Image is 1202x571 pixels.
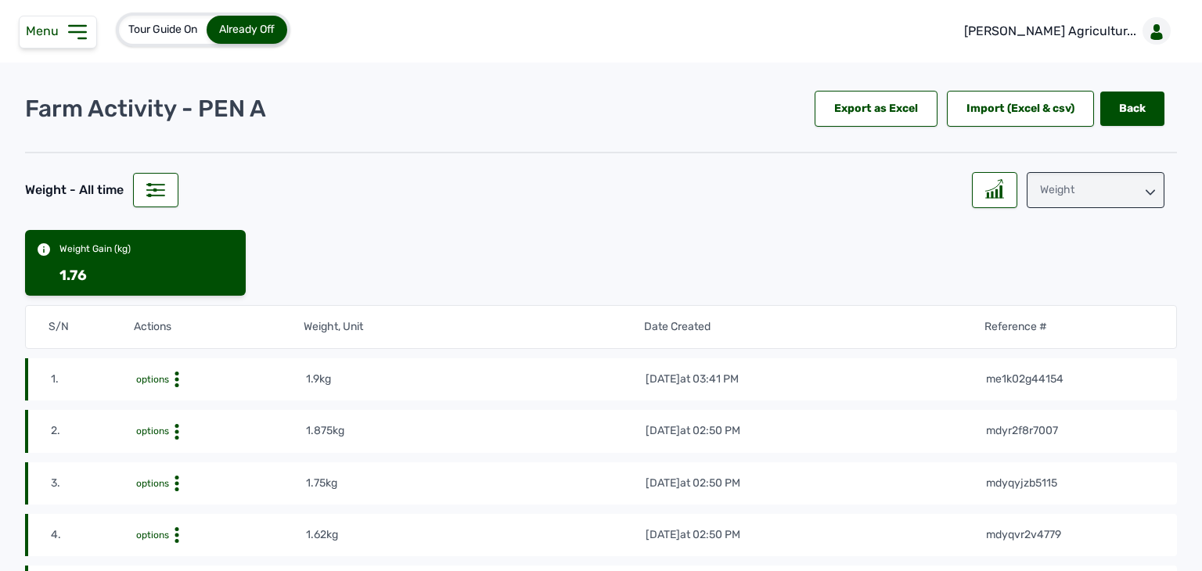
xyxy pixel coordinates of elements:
[815,91,937,127] div: Export as Excel
[947,91,1094,127] div: Import (Excel & csv)
[50,475,135,492] td: 3.
[305,475,645,492] td: 1.75kg
[136,478,169,489] span: options
[303,318,643,336] th: Weight, Unit
[952,9,1177,53] a: [PERSON_NAME] Agricultur...
[305,422,645,440] td: 1.875kg
[136,374,169,385] span: options
[680,476,740,490] span: at 02:50 PM
[680,372,739,386] span: at 03:41 PM
[985,371,1155,388] td: me1k02g44154
[985,422,1155,440] td: mdyr2f8r7007
[964,22,1136,41] p: [PERSON_NAME] Agricultur...
[985,526,1155,544] td: mdyqvr2v4779
[59,264,87,286] div: 1.76
[48,318,133,336] th: S/N
[50,371,135,388] td: 1.
[1100,92,1164,126] a: Back
[985,475,1155,492] td: mdyqyjzb5115
[50,422,135,440] td: 2.
[984,318,1154,336] th: Reference #
[25,181,124,199] div: Weight - All time
[136,426,169,436] span: options
[646,476,740,491] div: [DATE]
[680,528,740,541] span: at 02:50 PM
[305,371,645,388] td: 1.9kg
[646,423,740,439] div: [DATE]
[133,318,304,336] th: Actions
[26,23,65,38] span: Menu
[50,526,135,544] td: 4.
[680,424,740,437] span: at 02:50 PM
[646,527,740,543] div: [DATE]
[219,23,275,36] span: Already Off
[305,526,645,544] td: 1.62kg
[59,242,131,255] div: Weight Gain (kg)
[136,530,169,540] span: options
[1027,172,1164,208] div: Weight
[646,372,739,387] div: [DATE]
[643,318,984,336] th: Date Created
[25,95,266,123] p: Farm Activity - PEN A
[128,23,197,36] span: Tour Guide On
